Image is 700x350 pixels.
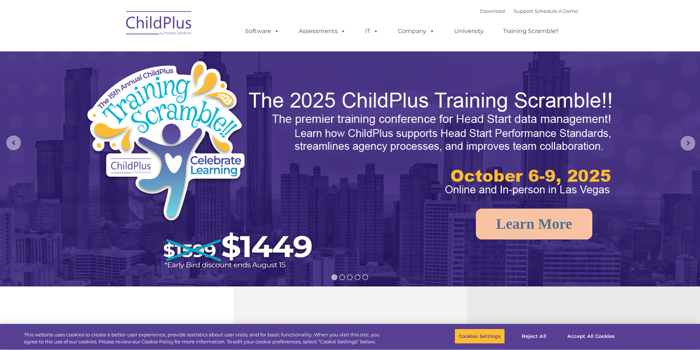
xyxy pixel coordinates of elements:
a: IT [358,24,386,39]
a: University [447,24,491,39]
font: | [480,8,578,14]
a: Learn More [476,209,592,239]
span: Last name [102,48,125,54]
a: Assessments [291,24,353,39]
a: Support [514,8,533,14]
span: Phone number [102,79,133,84]
a: Download [480,8,505,14]
img: ChildPlus by Procare Solutions [122,6,196,43]
button: Cookies Settings [455,329,505,344]
button: Close [680,328,696,344]
button: Accept All Cookies [563,329,619,344]
a: Software [238,24,287,39]
a: Training Scramble!! [496,24,566,39]
a: Schedule A Demo [535,8,578,14]
button: Reject All [511,329,557,344]
div: This website uses cookies to create a better user experience, provide statistics about user visit... [24,331,385,346]
a: Company [391,24,442,39]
